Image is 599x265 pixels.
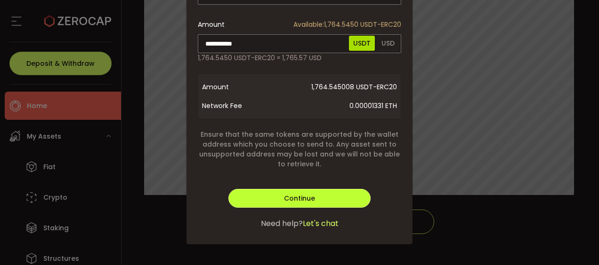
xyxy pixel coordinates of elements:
span: 1,764.545008 USDT-ERC20 [277,78,397,96]
span: Ensure that the same tokens are supported by the wallet address which you choose to send to. Any ... [198,130,401,169]
button: Continue [228,189,371,208]
span: USDT [349,36,375,51]
span: Network Fee [202,96,277,115]
span: 1,764.5450 USDT-ERC20 ≈ 1,765.57 USD [198,53,322,63]
span: Available: [293,20,324,29]
span: Amount [202,78,277,96]
span: Let's chat [303,218,339,229]
span: 0.00001331 ETH [277,96,397,115]
span: Continue [284,194,315,203]
span: 1,764.5450 USDT-ERC20 [293,20,401,30]
span: USD [377,36,399,51]
span: Need help? [261,218,303,229]
iframe: Chat Widget [552,220,599,265]
span: Amount [198,20,225,30]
